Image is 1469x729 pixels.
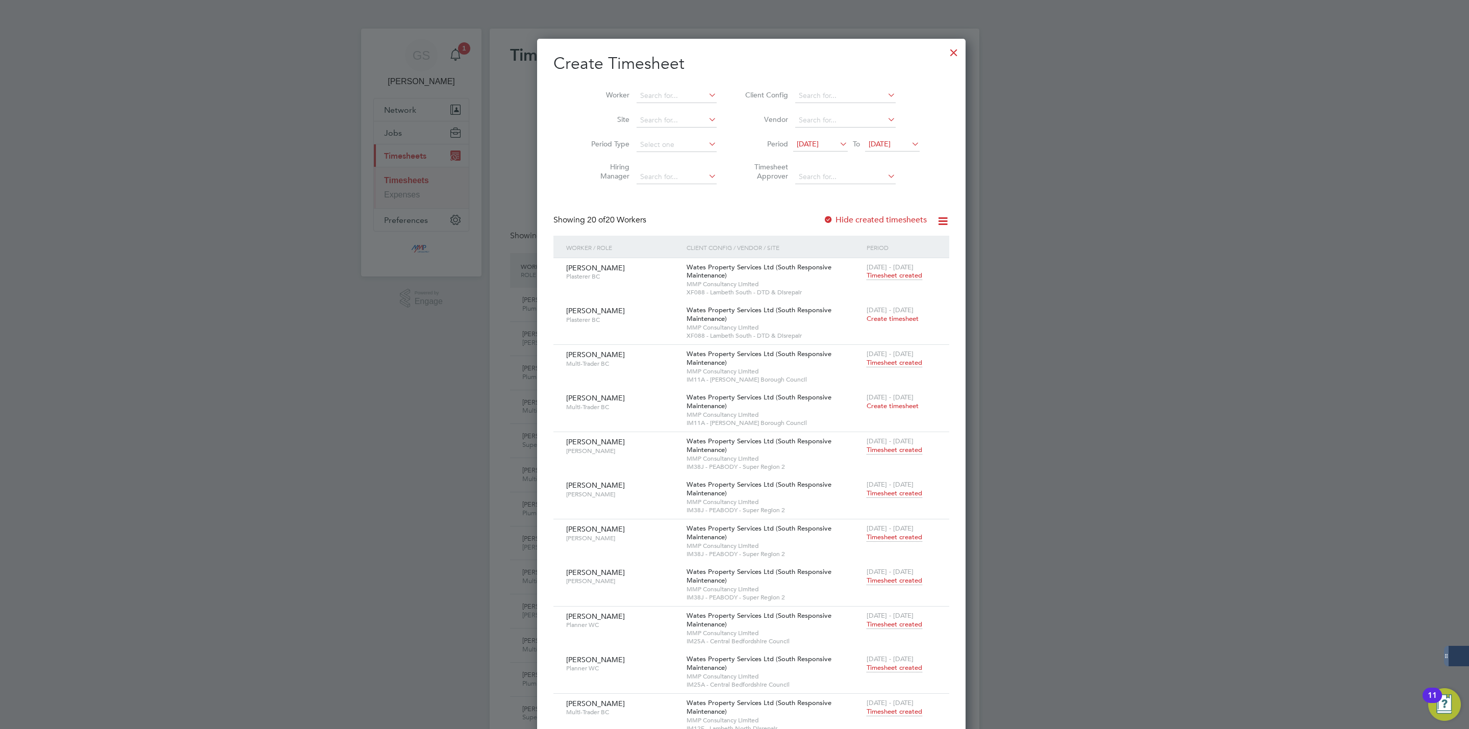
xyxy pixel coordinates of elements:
[687,593,862,601] span: IM38J - PEABODY - Super Region 2
[867,401,919,410] span: Create timesheet
[637,89,717,103] input: Search for...
[687,637,862,645] span: IM25A - Central Bedfordshire Council
[742,115,788,124] label: Vendor
[687,437,831,454] span: Wates Property Services Ltd (South Responsive Maintenance)
[687,263,831,280] span: Wates Property Services Ltd (South Responsive Maintenance)
[867,655,914,663] span: [DATE] - [DATE]
[687,567,831,585] span: Wates Property Services Ltd (South Responsive Maintenance)
[566,699,625,708] span: [PERSON_NAME]
[867,393,914,401] span: [DATE] - [DATE]
[566,350,625,359] span: [PERSON_NAME]
[566,490,679,498] span: [PERSON_NAME]
[867,445,922,455] span: Timesheet created
[687,716,862,724] span: MMP Consultancy Limited
[687,332,862,340] span: XF088 - Lambeth South - DTD & Disrepair
[637,170,717,184] input: Search for...
[687,349,831,367] span: Wates Property Services Ltd (South Responsive Maintenance)
[867,358,922,367] span: Timesheet created
[795,89,896,103] input: Search for...
[584,115,629,124] label: Site
[687,655,831,672] span: Wates Property Services Ltd (South Responsive Maintenance)
[687,367,862,375] span: MMP Consultancy Limited
[584,139,629,148] label: Period Type
[867,349,914,358] span: [DATE] - [DATE]
[687,542,862,550] span: MMP Consultancy Limited
[566,481,625,490] span: [PERSON_NAME]
[553,53,949,74] h2: Create Timesheet
[566,263,625,272] span: [PERSON_NAME]
[795,170,896,184] input: Search for...
[566,621,679,629] span: Planner WC
[566,360,679,368] span: Multi-Trader BC
[687,393,831,410] span: Wates Property Services Ltd (South Responsive Maintenance)
[566,272,679,281] span: Plasterer BC
[637,113,717,128] input: Search for...
[687,480,831,497] span: Wates Property Services Ltd (South Responsive Maintenance)
[1428,688,1461,721] button: Open Resource Center, 11 new notifications
[687,463,862,471] span: IM38J - PEABODY - Super Region 2
[867,489,922,498] span: Timesheet created
[687,455,862,463] span: MMP Consultancy Limited
[867,611,914,620] span: [DATE] - [DATE]
[566,568,625,577] span: [PERSON_NAME]
[687,306,831,323] span: Wates Property Services Ltd (South Responsive Maintenance)
[684,236,864,259] div: Client Config / Vendor / Site
[867,663,922,672] span: Timesheet created
[587,215,605,225] span: 20 of
[566,664,679,672] span: Planner WC
[867,314,919,323] span: Create timesheet
[869,139,891,148] span: [DATE]
[566,524,625,534] span: [PERSON_NAME]
[742,162,788,181] label: Timesheet Approver
[867,567,914,576] span: [DATE] - [DATE]
[687,411,862,419] span: MMP Consultancy Limited
[867,698,914,707] span: [DATE] - [DATE]
[867,576,922,585] span: Timesheet created
[687,681,862,689] span: IM25A - Central Bedfordshire Council
[687,585,862,593] span: MMP Consultancy Limited
[687,419,862,427] span: IM11A - [PERSON_NAME] Borough Council
[687,280,862,288] span: MMP Consultancy Limited
[867,524,914,533] span: [DATE] - [DATE]
[795,113,896,128] input: Search for...
[687,506,862,514] span: IM38J - PEABODY - Super Region 2
[867,620,922,629] span: Timesheet created
[566,447,679,455] span: [PERSON_NAME]
[687,611,831,629] span: Wates Property Services Ltd (South Responsive Maintenance)
[687,698,831,716] span: Wates Property Services Ltd (South Responsive Maintenance)
[566,612,625,621] span: [PERSON_NAME]
[566,316,679,324] span: Plasterer BC
[566,306,625,315] span: [PERSON_NAME]
[867,533,922,542] span: Timesheet created
[637,138,717,152] input: Select one
[584,90,629,99] label: Worker
[566,403,679,411] span: Multi-Trader BC
[566,393,625,403] span: [PERSON_NAME]
[687,323,862,332] span: MMP Consultancy Limited
[566,534,679,542] span: [PERSON_NAME]
[566,655,625,664] span: [PERSON_NAME]
[687,550,862,558] span: IM38J - PEABODY - Super Region 2
[867,271,922,280] span: Timesheet created
[564,236,684,259] div: Worker / Role
[587,215,646,225] span: 20 Workers
[1428,695,1437,709] div: 11
[823,215,927,225] label: Hide created timesheets
[584,162,629,181] label: Hiring Manager
[566,437,625,446] span: [PERSON_NAME]
[867,480,914,489] span: [DATE] - [DATE]
[797,139,819,148] span: [DATE]
[867,707,922,716] span: Timesheet created
[864,236,939,259] div: Period
[867,263,914,271] span: [DATE] - [DATE]
[687,375,862,384] span: IM11A - [PERSON_NAME] Borough Council
[742,90,788,99] label: Client Config
[553,215,648,225] div: Showing
[687,524,831,541] span: Wates Property Services Ltd (South Responsive Maintenance)
[687,672,862,681] span: MMP Consultancy Limited
[687,288,862,296] span: XF088 - Lambeth South - DTD & Disrepair
[566,708,679,716] span: Multi-Trader BC
[850,137,863,150] span: To
[687,629,862,637] span: MMP Consultancy Limited
[687,498,862,506] span: MMP Consultancy Limited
